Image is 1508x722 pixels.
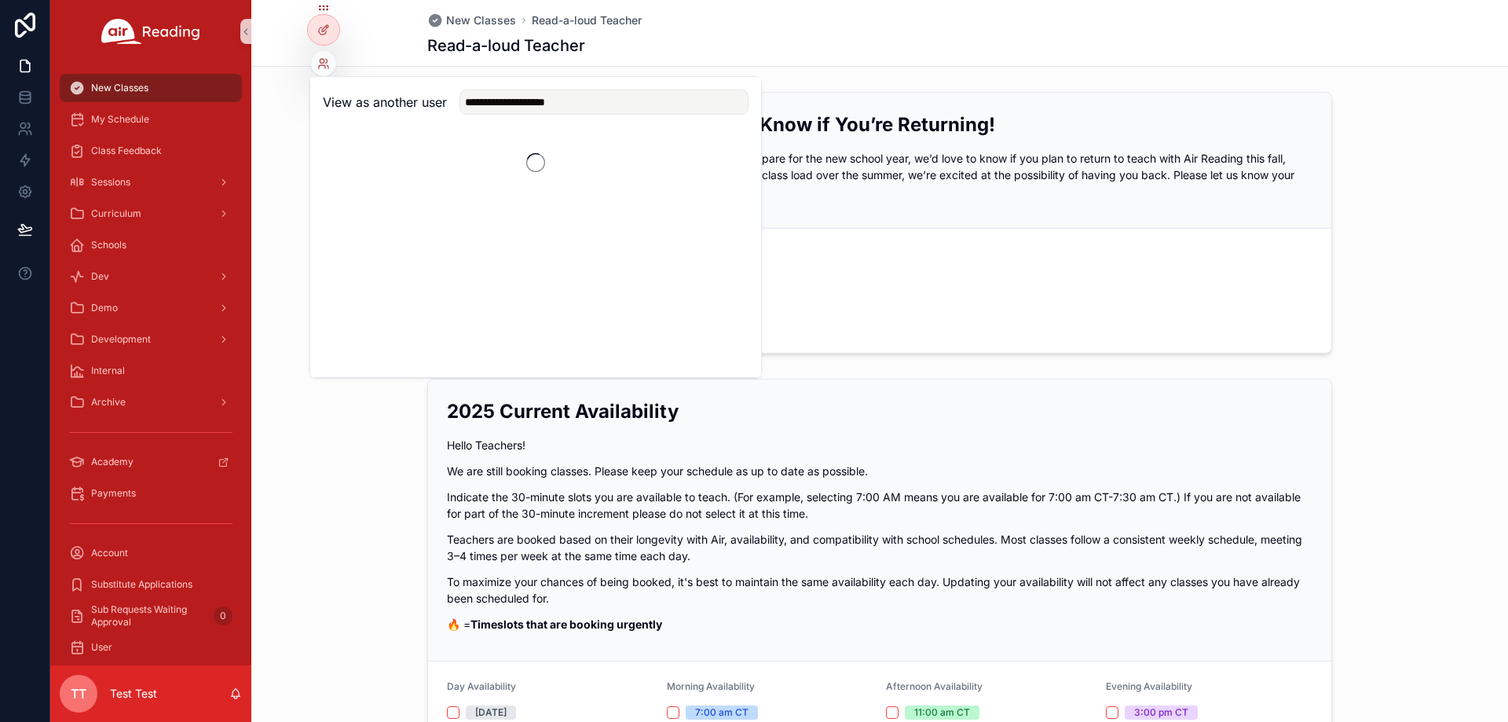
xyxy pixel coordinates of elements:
[447,531,1312,564] p: Teachers are booked based on their longevity with Air, availability, and compatibility with schoo...
[214,607,232,625] div: 0
[667,680,755,692] span: Morning Availability
[91,145,162,157] span: Class Feedback
[91,641,112,654] span: User
[60,633,242,662] a: User
[1106,680,1192,692] span: Evening Availability
[91,365,125,377] span: Internal
[60,200,242,228] a: Curriculum
[60,262,242,291] a: Dev
[91,239,126,251] span: Schools
[91,487,136,500] span: Payments
[427,35,585,57] h1: Read-a-loud Teacher
[447,398,1312,424] h2: 2025 Current Availability
[695,706,749,720] div: 7:00 am CT
[60,105,242,134] a: My Schedule
[447,463,1312,479] p: We are still booking classes. Please keep your schedule as up to date as possible.
[60,325,242,354] a: Development
[60,570,242,599] a: Substitute Applications
[447,680,516,692] span: Day Availability
[323,93,447,112] h2: View as another user
[50,63,251,665] div: scrollable content
[91,113,149,126] span: My Schedule
[447,150,1312,200] p: We hope you had a restful and refreshing summer! As we prepare for the new school year, we’d love...
[91,302,118,314] span: Demo
[60,448,242,476] a: Academy
[447,574,1312,607] p: To maximize your chances of being booked, it's best to maintain the same availability each day. U...
[60,168,242,196] a: Sessions
[101,19,200,44] img: App logo
[1134,706,1188,720] div: 3:00 pm CT
[914,706,970,720] div: 11:00 am CT
[91,176,130,189] span: Sessions
[91,333,151,346] span: Development
[60,231,242,259] a: Schools
[60,294,242,322] a: Demo
[532,13,642,28] a: Read-a-loud Teacher
[447,112,1312,137] h2: Fall 2025 Teaching Plans – Let Us Know if You’re Returning!
[60,137,242,165] a: Class Feedback
[91,396,126,409] span: Archive
[60,74,242,102] a: New Classes
[110,686,157,702] p: Test Test
[60,602,242,630] a: Sub Requests Waiting Approval0
[447,489,1312,522] p: Indicate the 30-minute slots you are available to teach. (For example, selecting 7:00 AM means yo...
[91,270,109,283] span: Dev
[60,357,242,385] a: Internal
[446,13,516,28] span: New Classes
[447,437,1312,453] p: Hello Teachers!
[886,680,983,692] span: Afternoon Availability
[91,603,207,629] span: Sub Requests Waiting Approval
[91,578,192,591] span: Substitute Applications
[71,684,86,703] span: TT
[60,539,242,567] a: Account
[91,207,141,220] span: Curriculum
[470,618,662,631] strong: Timeslots that are booking urgently
[427,13,516,28] a: New Classes
[91,82,148,94] span: New Classes
[91,547,128,559] span: Account
[60,388,242,416] a: Archive
[91,456,134,468] span: Academy
[475,706,507,720] div: [DATE]
[447,616,1312,632] p: 🔥 =
[60,479,242,508] a: Payments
